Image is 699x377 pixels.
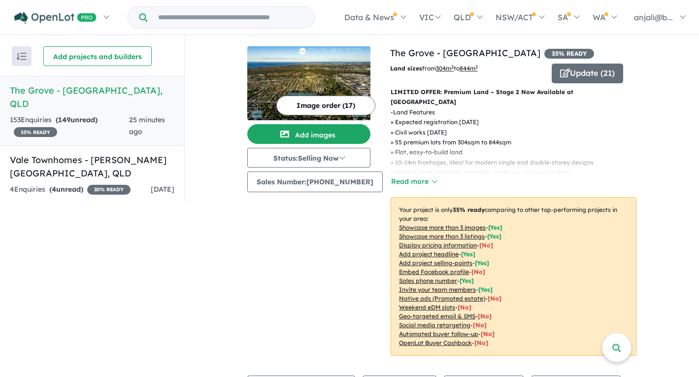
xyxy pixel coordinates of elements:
[149,7,313,28] input: Try estate name, suburb, builder or developer
[474,339,488,346] span: [No]
[544,49,594,59] span: 35 % READY
[43,46,152,66] button: Add projects and builders
[461,250,475,258] span: [ Yes ]
[471,268,485,275] span: [ No ]
[453,206,485,213] b: 35 % ready
[488,295,501,302] span: [No]
[460,277,474,284] span: [ Yes ]
[475,64,478,69] sup: 2
[10,114,129,138] div: 153 Enquir ies
[436,65,454,72] u: 304 m
[129,115,165,136] span: 25 minutes ago
[479,241,493,249] span: [ No ]
[247,148,370,168] button: Status:Selling Now
[17,53,27,60] img: sort.svg
[247,46,370,120] img: The Grove - Boondall
[391,87,636,107] p: LIMITED OFFER: Premium Land – Stage 2 Now Available at [GEOGRAPHIC_DATA]
[399,224,486,231] u: Showcase more than 3 images
[454,65,478,72] span: to
[10,184,131,196] div: 4 Enquir ies
[399,304,455,311] u: Weekend eDM slots
[478,312,492,320] span: [No]
[390,47,540,59] a: The Grove - [GEOGRAPHIC_DATA]
[399,339,472,346] u: OpenLot Buyer Cashback
[399,312,475,320] u: Geo-targeted email & SMS
[391,176,437,187] button: Read more
[481,330,495,338] span: [No]
[475,259,489,267] span: [ Yes ]
[10,153,174,180] h5: Vale Townhomes - [PERSON_NAME][GEOGRAPHIC_DATA] , QLD
[399,321,470,329] u: Social media retargeting
[487,233,501,240] span: [ Yes ]
[458,304,471,311] span: [No]
[634,12,673,22] span: anjali@b...
[399,241,477,249] u: Display pricing information
[451,64,454,69] sup: 2
[10,84,174,110] h5: The Grove - [GEOGRAPHIC_DATA] , QLD
[14,127,57,137] span: 35 % READY
[49,185,83,194] strong: ( unread)
[399,295,485,302] u: Native ads (Promoted estate)
[399,233,485,240] u: Showcase more than 3 listings
[151,185,174,194] span: [DATE]
[247,124,370,144] button: Add images
[390,65,422,72] b: Land sizes
[552,64,623,83] button: Update (21)
[247,171,383,192] button: Sales Number:[PHONE_NUMBER]
[390,64,544,73] p: from
[399,286,476,293] u: Invite your team members
[14,12,97,24] img: Openlot PRO Logo White
[58,115,70,124] span: 149
[87,185,131,195] span: 20 % READY
[399,330,478,338] u: Automated buyer follow-up
[460,65,478,72] u: 844 m
[399,277,457,284] u: Sales phone number
[473,321,487,329] span: [No]
[391,107,601,178] p: - Land Features » Expected registration [DATE] » Civil works [DATE] » 55 premium lots from 304sqm...
[391,197,636,356] p: Your project is only comparing to other top-performing projects in your area: - - - - - - - - - -...
[52,185,56,194] span: 4
[276,96,375,115] button: Image order (17)
[478,286,493,293] span: [ Yes ]
[399,250,459,258] u: Add project headline
[399,259,472,267] u: Add project selling-points
[56,115,98,124] strong: ( unread)
[488,224,502,231] span: [ Yes ]
[399,268,469,275] u: Embed Facebook profile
